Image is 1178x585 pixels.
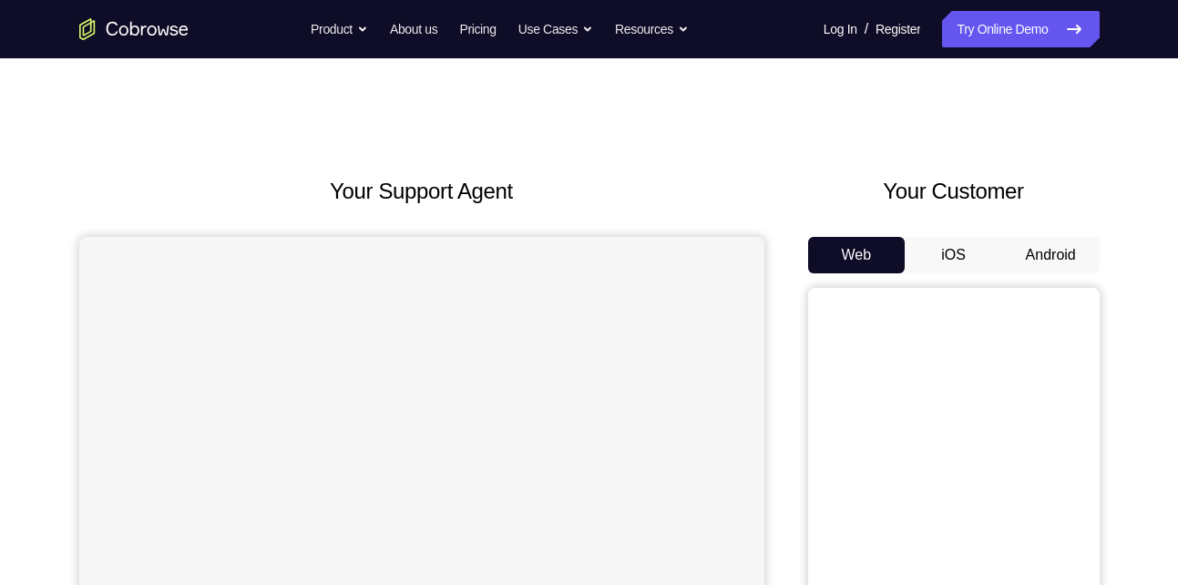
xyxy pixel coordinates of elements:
[79,18,189,40] a: Go to the home page
[865,18,868,40] span: /
[459,11,496,47] a: Pricing
[905,237,1002,273] button: iOS
[79,175,764,208] h2: Your Support Agent
[942,11,1099,47] a: Try Online Demo
[808,175,1100,208] h2: Your Customer
[876,11,920,47] a: Register
[311,11,368,47] button: Product
[615,11,689,47] button: Resources
[1002,237,1100,273] button: Android
[390,11,437,47] a: About us
[824,11,857,47] a: Log In
[518,11,593,47] button: Use Cases
[808,237,906,273] button: Web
